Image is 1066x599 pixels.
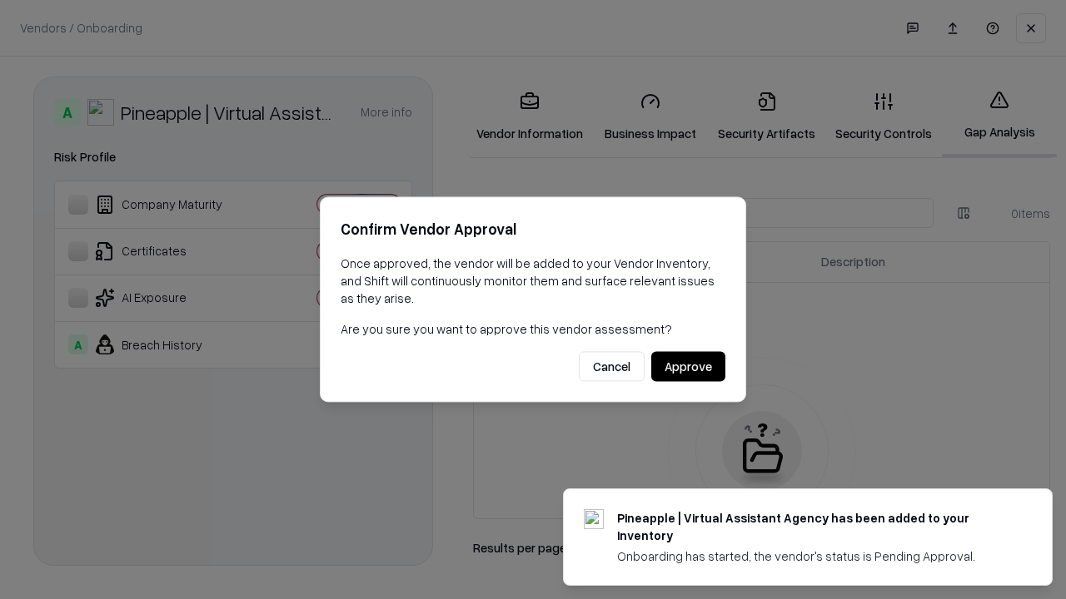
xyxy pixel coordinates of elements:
[617,509,1012,544] div: Pineapple | Virtual Assistant Agency has been added to your inventory
[584,509,604,529] img: trypineapple.com
[341,320,725,338] p: Are you sure you want to approve this vendor assessment?
[341,255,725,307] p: Once approved, the vendor will be added to your Vendor Inventory, and Shift will continuously mon...
[341,217,725,241] h2: Confirm Vendor Approval
[651,352,725,382] button: Approve
[579,352,645,382] button: Cancel
[617,547,1012,565] div: Onboarding has started, the vendor's status is Pending Approval.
